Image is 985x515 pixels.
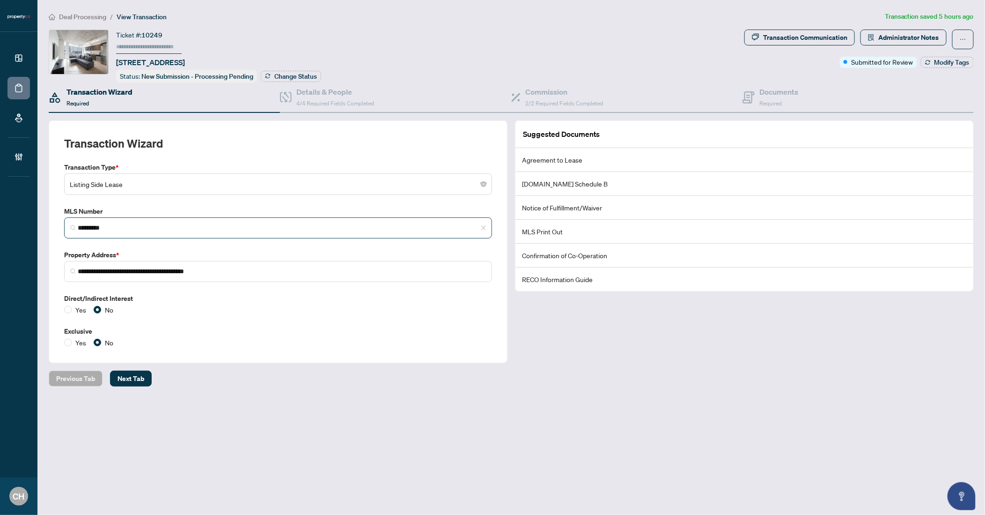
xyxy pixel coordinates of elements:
span: Change Status [274,73,317,80]
label: Direct/Indirect Interest [64,293,492,304]
img: search_icon [70,225,76,231]
span: Submitted for Review [851,57,913,67]
article: Transaction saved 5 hours ago [885,11,974,22]
label: Transaction Type [64,162,492,172]
img: logo [7,14,30,20]
article: Suggested Documents [523,128,600,140]
h4: Details & People [296,86,374,97]
button: Previous Tab [49,371,103,387]
li: RECO Information Guide [515,268,973,291]
label: Property Address [64,250,492,260]
li: MLS Print Out [515,220,973,244]
span: CH [13,490,25,503]
li: Agreement to Lease [515,148,973,172]
label: MLS Number [64,206,492,216]
h4: Commission [525,86,603,97]
img: IMG-C12299535_1.jpg [49,30,108,74]
li: [DOMAIN_NAME] Schedule B [515,172,973,196]
span: Administrator Notes [878,30,939,45]
span: 4/4 Required Fields Completed [296,100,374,107]
span: Yes [72,305,90,315]
button: Open asap [948,482,976,510]
span: Modify Tags [934,59,970,66]
button: Modify Tags [921,57,974,68]
span: Required [759,100,782,107]
span: close-circle [481,181,486,187]
span: No [101,305,117,315]
span: New Submission - Processing Pending [141,72,253,81]
h2: Transaction Wizard [64,136,163,151]
span: View Transaction [117,13,167,21]
div: Ticket #: [116,30,162,40]
span: [STREET_ADDRESS] [116,57,185,68]
span: Required [66,100,89,107]
h4: Transaction Wizard [66,86,132,97]
button: Transaction Communication [744,30,855,45]
span: ellipsis [960,36,966,43]
button: Administrator Notes [860,30,947,45]
span: solution [868,34,875,41]
span: 2/2 Required Fields Completed [525,100,603,107]
img: search_icon [70,269,76,274]
li: Notice of Fulfillment/Waiver [515,196,973,220]
span: Deal Processing [59,13,106,21]
span: 10249 [141,31,162,39]
h4: Documents [759,86,798,97]
span: Next Tab [118,371,144,386]
button: Next Tab [110,371,152,387]
span: Listing Side Lease [70,175,486,193]
div: Transaction Communication [763,30,847,45]
span: close [481,225,486,231]
li: Confirmation of Co-Operation [515,244,973,268]
li: / [110,11,113,22]
label: Exclusive [64,326,492,336]
span: home [49,14,55,20]
span: Yes [72,337,90,348]
span: No [101,337,117,348]
button: Change Status [261,71,321,82]
div: Status: [116,70,257,82]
